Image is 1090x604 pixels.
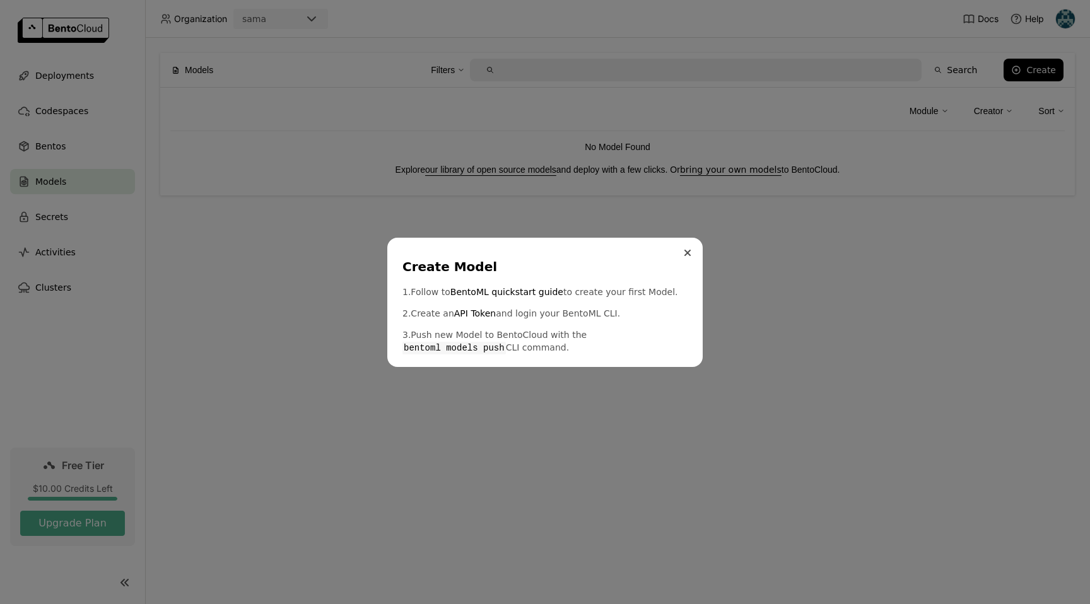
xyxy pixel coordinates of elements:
code: bentoml models push [402,342,506,354]
div: dialog [387,238,703,367]
p: 1. Follow to to create your first Model. [402,286,688,298]
p: 3. Push new Model to BentoCloud with the CLI command. [402,328,688,354]
button: Close [680,245,695,260]
a: API Token [454,307,496,320]
a: BentoML quickstart guide [450,286,563,298]
div: Create Model [402,258,683,276]
p: 2. Create an and login your BentoML CLI. [402,307,688,320]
